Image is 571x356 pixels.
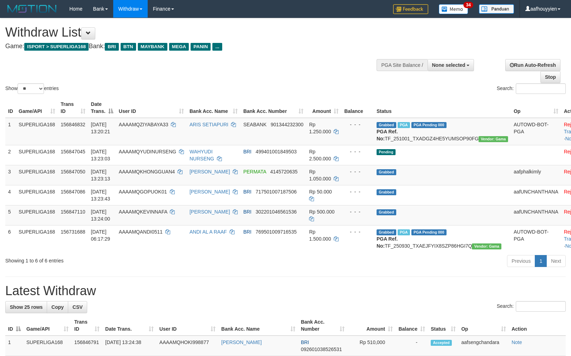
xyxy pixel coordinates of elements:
[16,98,58,118] th: Game/API: activate to sort column ascending
[18,83,44,94] select: Showentries
[243,149,251,154] span: BRI
[61,122,85,127] span: 156846832
[309,209,334,215] span: Rp 500.000
[5,98,16,118] th: ID
[105,43,118,51] span: BRI
[5,284,566,298] h1: Latest Withdraw
[5,336,24,356] td: 1
[377,209,396,215] span: Grabbed
[221,339,262,345] a: [PERSON_NAME]
[243,189,251,195] span: BRI
[91,209,110,222] span: [DATE] 13:24:00
[432,62,466,68] span: None selected
[119,122,168,127] span: AAAAMQZIYABAYA33
[61,189,85,195] span: 156847086
[91,149,110,161] span: [DATE] 13:23:03
[119,209,167,215] span: AAAAMQKEVINNAFA
[16,205,58,225] td: SUPERLIGA168
[505,59,560,71] a: Run Auto-Refresh
[256,189,297,195] span: Copy 717501007187506 to clipboard
[507,255,535,267] a: Previous
[256,149,297,154] span: Copy 499401001849503 to clipboard
[91,229,110,242] span: [DATE] 06:17:29
[298,316,348,336] th: Bank Acc. Number: activate to sort column ascending
[88,98,116,118] th: Date Trans.: activate to sort column descending
[479,136,508,142] span: Vendor URL: https://trx31.1velocity.biz
[5,118,16,145] td: 1
[61,229,85,235] span: 156731688
[497,301,566,312] label: Search:
[306,98,341,118] th: Amount: activate to sort column ascending
[377,149,396,155] span: Pending
[458,316,509,336] th: Op: activate to sort column ascending
[243,209,251,215] span: BRI
[411,229,447,235] span: PGA Pending
[377,229,396,235] span: Grabbed
[511,185,561,205] td: aafUNCHANTHANA
[243,229,251,235] span: BRI
[16,225,58,252] td: SUPERLIGA168
[190,209,230,215] a: [PERSON_NAME]
[16,145,58,165] td: SUPERLIGA168
[119,149,176,154] span: AAAAMQYUDINURSENG
[5,185,16,205] td: 4
[24,316,71,336] th: Game/API: activate to sort column ascending
[119,189,167,195] span: AAAAMQGOPUOK01
[190,189,230,195] a: [PERSON_NAME]
[24,336,71,356] td: SUPERLIGA168
[102,316,156,336] th: Date Trans.: activate to sort column ascending
[119,169,175,174] span: AAAAMQKHONGGUAN4
[428,59,474,71] button: None selected
[344,188,371,195] div: - - -
[119,229,163,235] span: AAAAMQANDI0511
[301,347,342,352] span: Copy 092601038526531 to clipboard
[256,229,297,235] span: Copy 769501009716535 to clipboard
[256,209,297,215] span: Copy 302201046561536 to clipboard
[71,336,102,356] td: 156846791
[396,316,428,336] th: Balance: activate to sort column ascending
[344,208,371,215] div: - - -
[68,301,87,313] a: CSV
[377,122,396,128] span: Grabbed
[5,316,24,336] th: ID: activate to sort column descending
[344,121,371,128] div: - - -
[516,83,566,94] input: Search:
[5,145,16,165] td: 2
[121,43,136,51] span: BTN
[512,339,522,345] a: Note
[5,301,47,313] a: Show 25 rows
[411,122,447,128] span: PGA Pending
[516,301,566,312] input: Search:
[5,205,16,225] td: 5
[102,336,156,356] td: [DATE] 13:24:38
[10,304,43,310] span: Show 25 rows
[58,98,88,118] th: Trans ID: activate to sort column ascending
[377,189,396,195] span: Grabbed
[509,316,566,336] th: Action
[5,225,16,252] td: 6
[190,122,228,127] a: ARIS SETIAPURI
[309,169,331,182] span: Rp 1.050.000
[5,4,59,14] img: MOTION_logo.png
[218,316,298,336] th: Bank Acc. Name: activate to sort column ascending
[16,185,58,205] td: SUPERLIGA168
[190,229,227,235] a: ANDI AL A RAAF
[511,118,561,145] td: AUTOWD-BOT-PGA
[374,118,511,145] td: TF_251001_TXADGZ4HE5YUMSOP90FG
[240,98,306,118] th: Bank Acc. Number: activate to sort column ascending
[546,255,566,267] a: Next
[374,98,511,118] th: Status
[116,98,187,118] th: User ID: activate to sort column ascending
[535,255,547,267] a: 1
[377,129,398,141] b: PGA Ref. No:
[5,165,16,185] td: 3
[156,316,218,336] th: User ID: activate to sort column ascending
[5,43,374,50] h4: Game: Bank:
[190,169,230,174] a: [PERSON_NAME]
[138,43,167,51] span: MAYBANK
[309,122,331,134] span: Rp 1.250.000
[270,169,297,174] span: Copy 4145720635 to clipboard
[458,336,509,356] td: aafsengchandara
[309,149,331,161] span: Rp 2.500.000
[479,4,514,14] img: panduan.png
